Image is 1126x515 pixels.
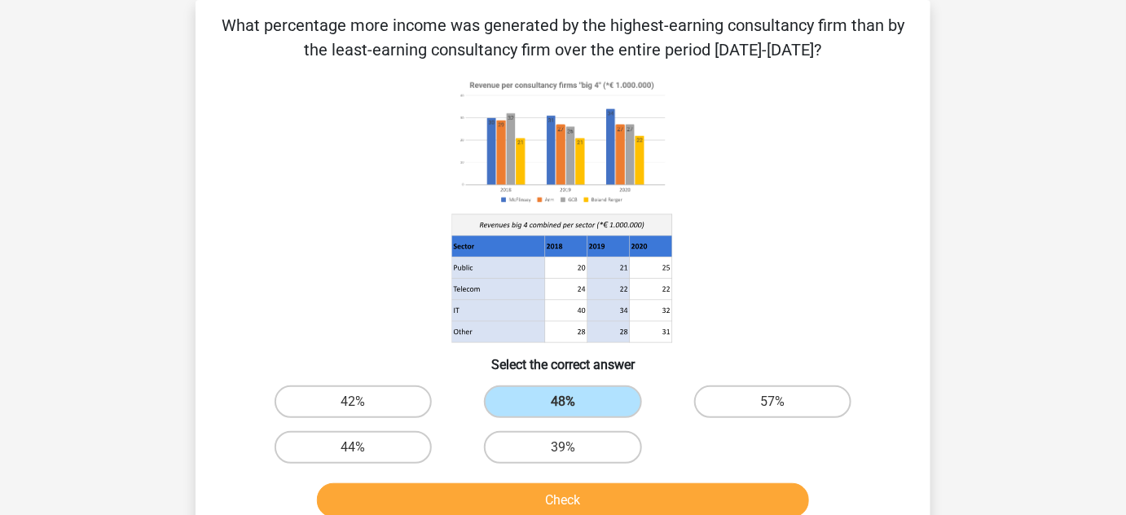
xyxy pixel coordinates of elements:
[694,385,851,418] label: 57%
[484,431,641,464] label: 39%
[222,344,904,372] h6: Select the correct answer
[484,385,641,418] label: 48%
[275,431,432,464] label: 44%
[275,385,432,418] label: 42%
[222,13,904,62] p: What percentage more income was generated by the highest-earning consultancy firm than by the lea...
